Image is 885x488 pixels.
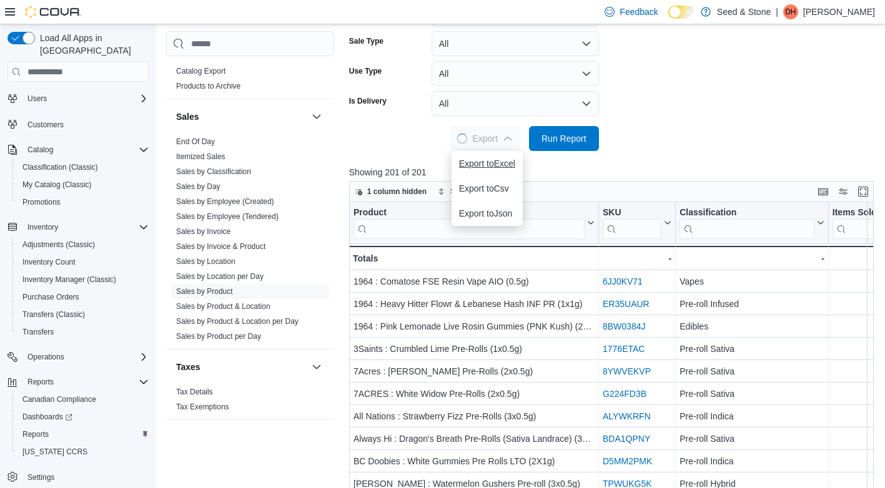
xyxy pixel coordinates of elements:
[17,444,149,459] span: Washington CCRS
[17,272,149,287] span: Inventory Manager (Classic)
[12,271,154,288] button: Inventory Manager (Classic)
[17,427,54,442] a: Reports
[433,184,488,199] button: Sort fields
[680,341,824,356] div: Pre-roll Sativa
[22,374,149,389] span: Reports
[22,429,49,439] span: Reports
[354,319,595,334] div: 1964 : Pink Lemonade Live Rosin Gummies (PNK Kush) (2x4g)
[833,207,884,239] div: Items Sold
[176,110,307,123] button: Sales
[354,274,595,289] div: 1964 : Comatose FSE Resin Vape AIO (0.5g)
[27,377,54,387] span: Reports
[354,454,595,469] div: BC Doobies : White Gummies Pre Rolls LTO (2X1g)
[603,207,661,219] div: SKU
[354,296,595,311] div: 1964 : Heavy Hitter Flowr & Lebanese Hash INF PR (1x1g)
[785,4,796,19] span: DH
[603,389,646,399] a: G224FD3B
[354,341,595,356] div: 3Saints : Crumbled Lime Pre-Rolls (1x0.5g)
[12,443,154,461] button: [US_STATE] CCRS
[776,4,778,19] p: |
[17,272,121,287] a: Inventory Manager (Classic)
[349,96,387,106] label: Is Delivery
[176,182,220,191] a: Sales by Day
[12,323,154,341] button: Transfers
[17,255,149,270] span: Inventory Count
[176,331,261,341] span: Sales by Product per Day
[680,454,824,469] div: Pre-roll Indica
[176,152,225,161] a: Itemized Sales
[22,447,87,457] span: [US_STATE] CCRS
[22,142,58,157] button: Catalog
[176,271,264,281] span: Sales by Location per Day
[309,109,324,124] button: Sales
[27,120,64,130] span: Customers
[457,133,468,145] span: Loading
[176,212,279,222] span: Sales by Employee (Tendered)
[816,184,831,199] button: Keyboard shortcuts
[836,184,851,199] button: Display options
[27,222,58,232] span: Inventory
[12,391,154,408] button: Canadian Compliance
[603,276,643,286] a: 6JJ0KV71
[17,237,149,252] span: Adjustments (Classic)
[680,296,824,311] div: Pre-roll Infused
[450,126,520,151] button: LoadingExport
[17,290,84,305] a: Purchase Orders
[17,160,149,175] span: Classification (Classic)
[17,325,59,339] a: Transfers
[2,348,154,366] button: Operations
[176,242,265,251] a: Sales by Invoice & Product
[12,408,154,426] a: Dashboards
[603,321,645,331] a: 8BW0384J
[452,151,523,176] button: Export toExcel
[17,409,77,424] a: Dashboards
[176,110,199,123] h3: Sales
[176,316,299,326] span: Sales by Product & Location per Day
[22,220,63,235] button: Inventory
[717,4,771,19] p: Seed & Stone
[680,364,824,379] div: Pre-roll Sativa
[27,472,54,482] span: Settings
[176,361,307,373] button: Taxes
[680,409,824,424] div: Pre-roll Indica
[166,64,334,99] div: Products
[22,275,116,285] span: Inventory Manager (Classic)
[176,257,235,266] a: Sales by Location
[17,195,66,210] a: Promotions
[176,256,235,266] span: Sales by Location
[176,66,225,76] span: Catalog Export
[603,434,650,444] a: BDA1QPNY
[176,286,233,296] span: Sales by Product
[176,403,229,411] a: Tax Exemptions
[668,6,695,19] input: Dark Mode
[309,359,324,374] button: Taxes
[432,91,599,116] button: All
[22,412,72,422] span: Dashboards
[176,82,240,90] a: Products to Archive
[176,212,279,221] a: Sales by Employee (Tendered)
[12,426,154,443] button: Reports
[2,468,154,486] button: Settings
[452,176,523,201] button: Export toCsv
[22,91,52,106] button: Users
[17,177,149,192] span: My Catalog (Classic)
[176,388,213,396] a: Tax Details
[12,253,154,271] button: Inventory Count
[680,207,814,239] div: Classification
[680,431,824,446] div: Pre-roll Sativa
[12,176,154,193] button: My Catalog (Classic)
[459,183,515,193] span: Export to Csv
[17,392,101,407] a: Canadian Compliance
[27,145,53,155] span: Catalog
[603,456,652,466] a: D5MM2PMK
[22,394,96,404] span: Canadian Compliance
[176,272,264,281] a: Sales by Location per Day
[22,292,79,302] span: Purchase Orders
[176,81,240,91] span: Products to Archive
[603,299,650,309] a: ER35UAUR
[459,159,515,168] span: Export to Excel
[680,386,824,401] div: Pre-roll Sativa
[166,384,334,419] div: Taxes
[12,306,154,323] button: Transfers (Classic)
[176,197,274,207] span: Sales by Employee (Created)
